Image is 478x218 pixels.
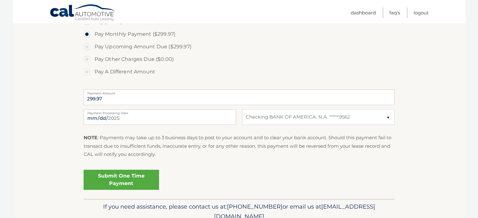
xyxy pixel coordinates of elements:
strong: NOTE [84,135,97,141]
label: Pay Other Charges Due ($0.00) [84,53,395,66]
a: FAQ's [389,8,400,18]
input: Payment Amount [84,89,395,105]
a: Submit One Time Payment [84,170,159,190]
label: Payment Processing Date [84,109,236,114]
input: Payment Date [84,109,236,125]
a: Cal Automotive [50,4,116,22]
label: Pay A Different Amount [84,66,395,78]
label: Pay Upcoming Amount Due ($299.97) [84,40,395,53]
a: Dashboard [351,8,376,18]
p: : Payments may take up to 3 business days to post to your account and to clear your bank account.... [84,134,395,158]
label: Pay Monthly Payment ($299.97) [84,28,395,40]
a: Logout [414,8,429,18]
label: Payment Amount [84,89,395,94]
span: [PHONE_NUMBER] [227,203,283,210]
